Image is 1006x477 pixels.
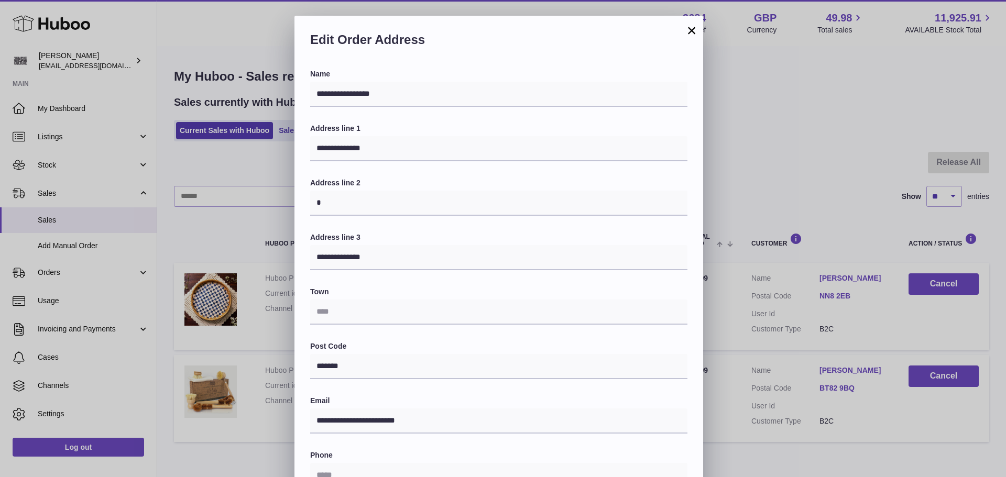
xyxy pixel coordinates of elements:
[310,232,687,242] label: Address line 3
[310,396,687,406] label: Email
[310,287,687,297] label: Town
[310,178,687,188] label: Address line 2
[310,69,687,79] label: Name
[310,341,687,351] label: Post Code
[310,450,687,460] label: Phone
[685,24,698,37] button: ×
[310,31,687,53] h2: Edit Order Address
[310,124,687,134] label: Address line 1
